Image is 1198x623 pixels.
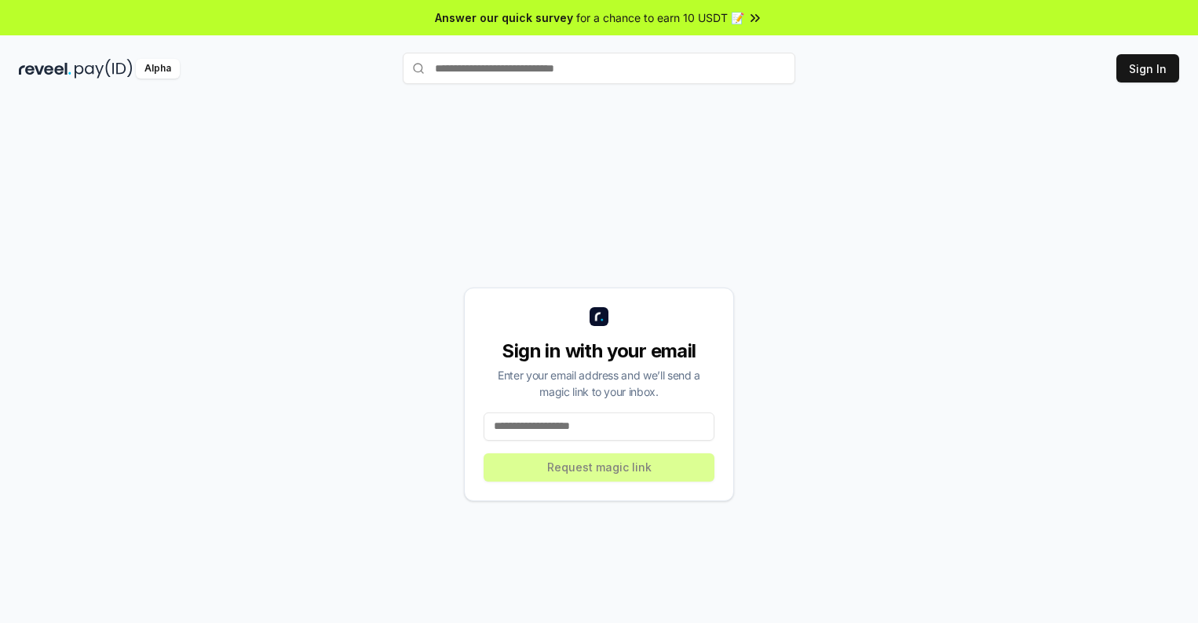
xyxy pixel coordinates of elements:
[75,59,133,79] img: pay_id
[484,367,714,400] div: Enter your email address and we’ll send a magic link to your inbox.
[1116,54,1179,82] button: Sign In
[435,9,573,26] span: Answer our quick survey
[136,59,180,79] div: Alpha
[590,307,608,326] img: logo_small
[484,339,714,364] div: Sign in with your email
[19,59,71,79] img: reveel_dark
[576,9,744,26] span: for a chance to earn 10 USDT 📝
